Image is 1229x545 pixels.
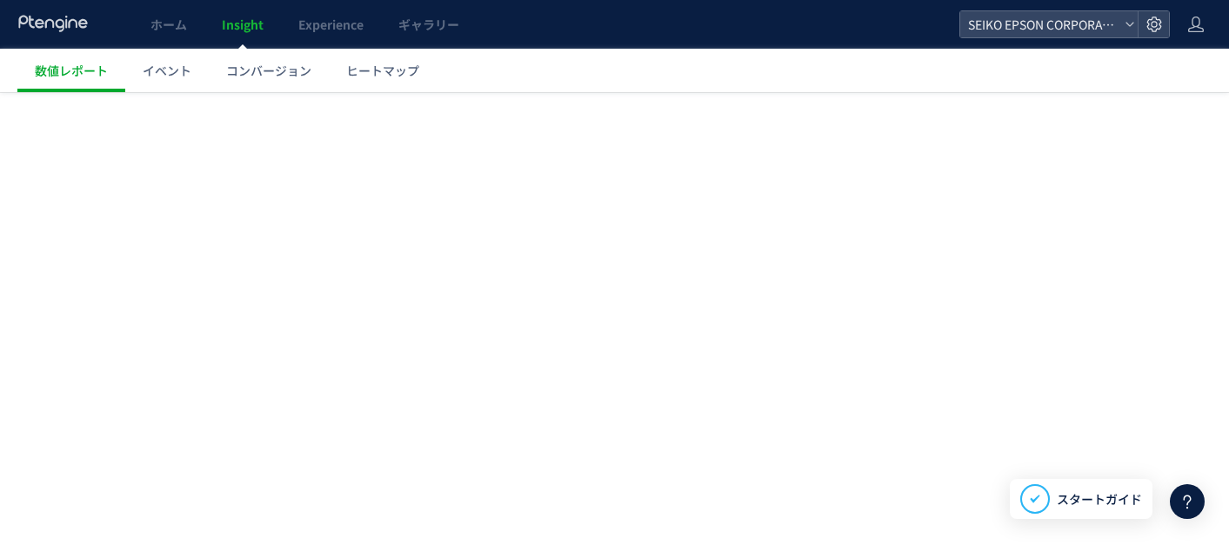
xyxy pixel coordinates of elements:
span: 数値レポート [35,62,108,79]
span: イベント [143,62,191,79]
span: Experience [298,16,364,33]
span: ヒートマップ [346,62,419,79]
span: コンバージョン [226,62,311,79]
span: Insight [222,16,264,33]
span: ホーム [150,16,187,33]
span: SEIKO EPSON CORPORATION [963,11,1118,37]
span: スタートガイド [1057,490,1142,508]
span: ギャラリー [398,16,459,33]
